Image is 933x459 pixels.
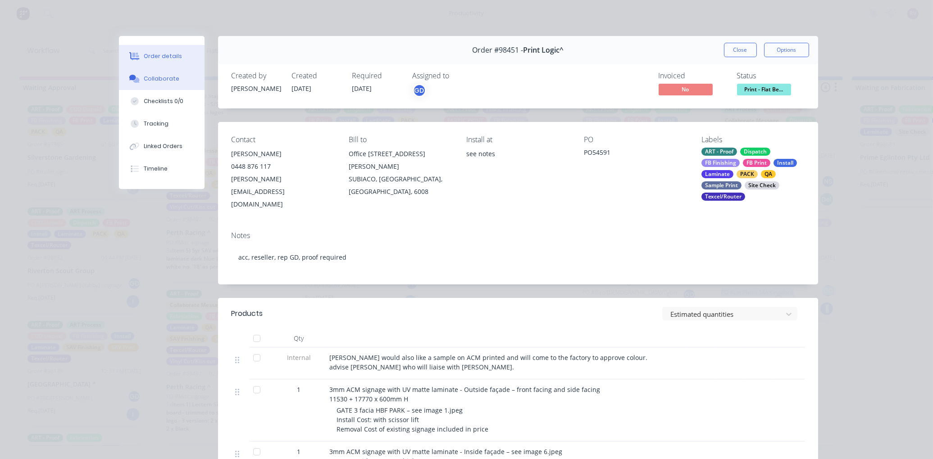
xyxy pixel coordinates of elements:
div: Invoiced [659,72,726,80]
span: Internal [276,353,323,362]
div: SUBIACO, [GEOGRAPHIC_DATA], [GEOGRAPHIC_DATA], 6008 [349,173,452,198]
div: Required [352,72,402,80]
div: Install [774,159,797,167]
div: Texcel/Router [701,193,745,201]
div: [PERSON_NAME] [232,84,281,93]
div: [PERSON_NAME] [232,148,335,160]
button: Tracking [119,112,205,135]
div: Office [STREET_ADDRESS][PERSON_NAME]SUBIACO, [GEOGRAPHIC_DATA], [GEOGRAPHIC_DATA], 6008 [349,148,452,198]
div: ART - Proof [701,148,737,156]
span: Order #98451 - [472,46,523,54]
span: GATE 3 facia HBF PARK – see image 1.jpeg Install Cost: with scissor lift Removal Cost of existing... [337,406,489,433]
div: Linked Orders [144,142,182,150]
div: Order details [144,52,182,60]
div: Site Check [745,181,779,189]
button: Linked Orders [119,135,205,157]
div: PACK [737,170,758,178]
button: Close [724,43,757,57]
div: Laminate [701,170,733,178]
div: acc, reseller, rep GD, proof required [232,243,805,271]
button: Print - Flat Be... [737,84,791,97]
div: PO54591 [584,148,687,160]
button: GD [413,84,426,97]
button: Timeline [119,157,205,180]
div: Install at [466,135,569,144]
div: Labels [701,135,805,144]
div: Products [232,308,263,319]
div: Created by [232,72,281,80]
div: Assigned to [413,72,503,80]
div: Bill to [349,135,452,144]
div: Sample Print [701,181,742,189]
span: 1 [297,447,301,456]
div: FB Finishing [701,159,740,167]
div: 0448 876 117 [232,160,335,173]
div: [PERSON_NAME][EMAIL_ADDRESS][DOMAIN_NAME] [232,173,335,211]
span: Print Logic^ [523,46,564,54]
div: Contact [232,135,335,144]
div: [PERSON_NAME]0448 876 117[PERSON_NAME][EMAIL_ADDRESS][DOMAIN_NAME] [232,148,335,211]
div: QA [761,170,776,178]
div: see notes [466,148,569,160]
span: [DATE] [352,84,372,93]
div: see notes [466,148,569,176]
div: Dispatch [740,148,770,156]
span: Print - Flat Be... [737,84,791,95]
button: Order details [119,45,205,67]
div: Collaborate [144,75,179,83]
span: No [659,84,713,95]
span: [DATE] [292,84,312,93]
div: Notes [232,231,805,240]
div: Office [STREET_ADDRESS][PERSON_NAME] [349,148,452,173]
div: FB Print [743,159,770,167]
button: Options [764,43,809,57]
div: Timeline [144,165,168,173]
div: Qty [272,329,326,347]
button: Checklists 0/0 [119,90,205,112]
span: [PERSON_NAME] would also like a sample on ACM printed and will come to the factory to approve col... [330,353,648,371]
button: Collaborate [119,67,205,90]
div: Created [292,72,341,80]
div: PO [584,135,687,144]
div: Checklists 0/0 [144,97,183,105]
span: 3mm ACM signage with UV matte laminate - Outside façade – front facing and side facing 11530 + 17... [330,385,601,403]
span: 1 [297,385,301,394]
div: Tracking [144,120,168,128]
div: Status [737,72,805,80]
